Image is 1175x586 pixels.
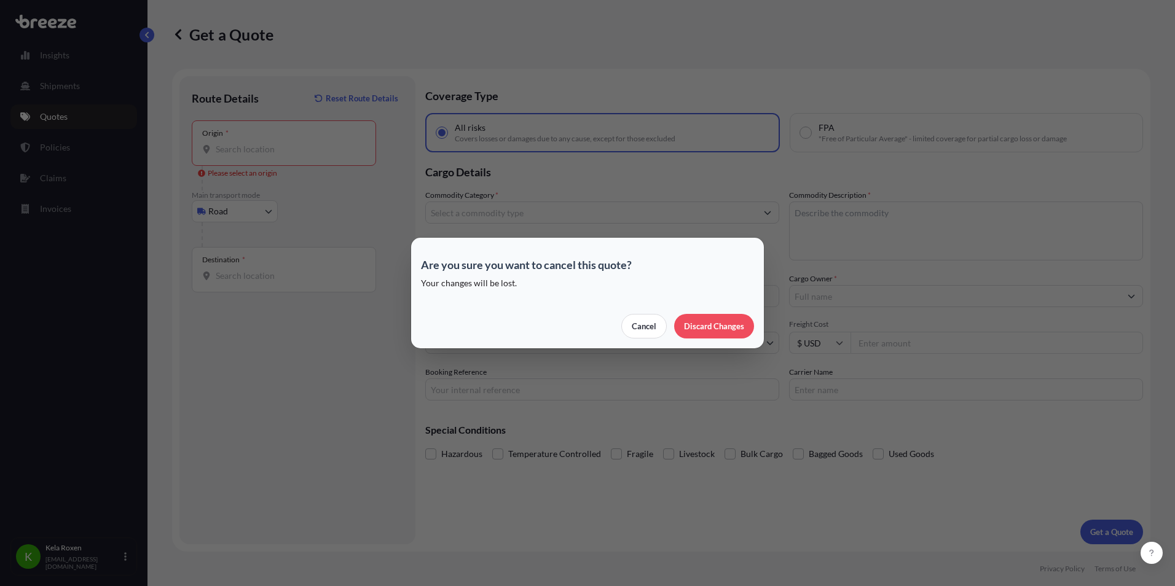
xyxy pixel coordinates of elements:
[684,320,744,332] p: Discard Changes
[632,320,656,332] p: Cancel
[621,314,667,338] button: Cancel
[421,277,754,289] p: Your changes will be lost.
[674,314,754,338] button: Discard Changes
[421,257,754,272] p: Are you sure you want to cancel this quote?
